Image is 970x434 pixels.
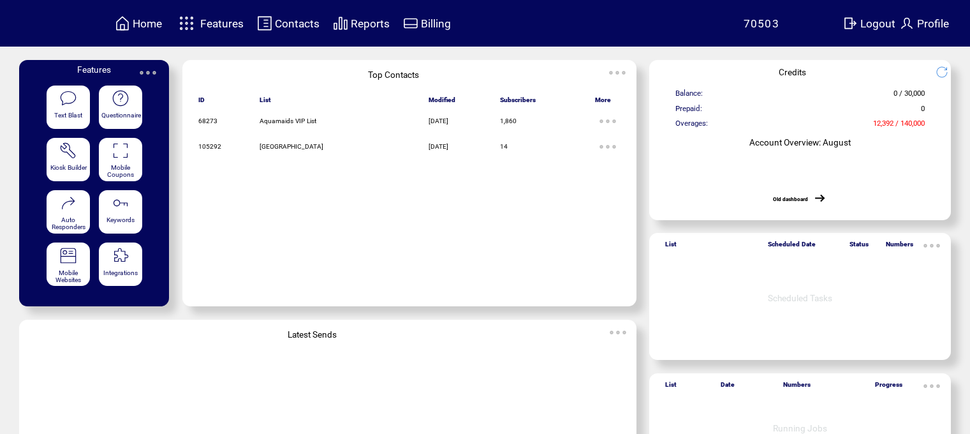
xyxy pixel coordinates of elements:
[112,89,129,107] img: questionnaire.svg
[605,320,631,345] img: ellypsis.svg
[605,60,630,86] img: ellypsis.svg
[675,104,702,119] span: Prepaid:
[500,143,508,150] span: 14
[595,134,621,160] img: ellypsis.svg
[275,17,320,30] span: Contacts
[115,15,130,31] img: home.svg
[113,13,164,33] a: Home
[779,67,806,77] span: Credits
[99,86,142,130] a: Questionnaire
[47,138,90,182] a: Kiosk Builder
[665,381,677,394] span: List
[52,216,85,230] span: Auto Responders
[103,269,138,276] span: Integrations
[875,381,902,394] span: Progress
[50,164,87,171] span: Kiosk Builder
[99,190,142,234] a: Keywords
[849,241,869,253] span: Status
[59,194,77,212] img: auto-responders.svg
[500,117,517,124] span: 1,860
[47,190,90,234] a: Auto Responders
[59,89,77,107] img: text-blast.svg
[873,119,925,133] span: 12,392 / 140,000
[260,143,323,150] span: [GEOGRAPHIC_DATA]
[173,11,246,36] a: Features
[59,142,77,160] img: tool%201.svg
[897,13,951,33] a: Profile
[107,216,135,223] span: Keywords
[135,60,161,86] img: ellypsis.svg
[288,329,337,340] span: Latest Sends
[260,96,271,109] span: List
[842,15,858,31] img: exit.svg
[429,117,448,124] span: [DATE]
[429,96,455,109] span: Modified
[401,13,453,33] a: Billing
[665,241,677,253] span: List
[749,137,851,147] span: Account Overview: August
[99,138,142,182] a: Mobile Coupons
[112,142,129,160] img: coupons.svg
[768,241,816,253] span: Scheduled Date
[768,293,832,303] span: Scheduled Tasks
[333,15,348,31] img: chart.svg
[773,423,827,433] span: Running Jobs
[675,119,708,133] span: Overages:
[133,17,162,30] span: Home
[860,17,895,30] span: Logout
[919,373,944,399] img: ellypsis.svg
[112,194,129,212] img: keywords.svg
[255,13,321,33] a: Contacts
[368,70,419,80] span: Top Contacts
[886,241,913,253] span: Numbers
[893,89,925,103] span: 0 / 30,000
[101,112,141,119] span: Questionnaire
[936,66,958,79] img: refresh.png
[917,17,949,30] span: Profile
[744,17,780,30] span: 70503
[198,117,217,124] span: 68273
[54,112,82,119] span: Text Blast
[921,104,925,119] span: 0
[175,13,198,34] img: features.svg
[841,13,897,33] a: Logout
[257,15,272,31] img: contacts.svg
[595,96,611,109] span: More
[783,381,811,394] span: Numbers
[421,17,451,30] span: Billing
[47,243,90,287] a: Mobile Websites
[260,117,316,124] span: Aquamaids VIP List
[198,96,205,109] span: ID
[99,243,142,287] a: Integrations
[351,17,390,30] span: Reports
[675,89,703,103] span: Balance:
[331,13,392,33] a: Reports
[200,17,244,30] span: Features
[403,15,418,31] img: creidtcard.svg
[899,15,915,31] img: profile.svg
[500,96,536,109] span: Subscribers
[55,269,81,283] span: Mobile Websites
[112,247,129,265] img: integrations.svg
[595,108,621,134] img: ellypsis.svg
[773,196,808,202] a: Old dashboard
[919,233,944,258] img: ellypsis.svg
[77,64,111,75] span: Features
[721,381,735,394] span: Date
[47,86,90,130] a: Text Blast
[429,143,448,150] span: [DATE]
[107,164,134,178] span: Mobile Coupons
[198,143,221,150] span: 105292
[59,247,77,265] img: mobile-websites.svg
